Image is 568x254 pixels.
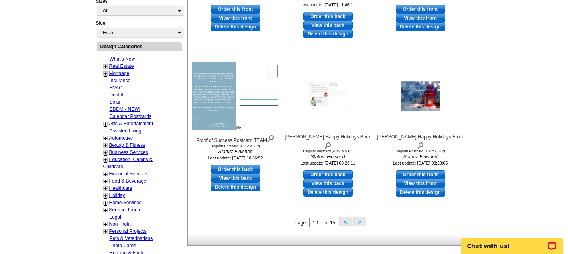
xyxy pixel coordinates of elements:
a: Food & Beverage [109,178,146,184]
a: + [104,185,107,192]
a: + [104,157,107,163]
a: Delete this design [303,188,353,197]
a: Keep-in-Touch [109,207,140,213]
a: View this back [303,21,353,30]
a: + [104,200,107,206]
a: use this design [211,165,260,174]
a: use this design [303,12,353,21]
div: Regular Postcard (4.25" x 5.6") [192,144,279,148]
a: + [104,150,107,156]
a: Arts & Entertainment [109,121,153,126]
i: Status: Finished [192,148,279,155]
img: view design details [417,140,424,149]
a: Healthcare [109,185,132,191]
a: + [104,71,107,77]
a: + [104,178,107,185]
a: use this design [396,170,445,179]
a: View this front [396,14,445,22]
img: Nicole Happy Holidays Back [308,81,348,112]
small: Last update: [DATE] 10:36:52 [208,156,263,160]
a: Delete this design [211,22,260,31]
div: Regular Postcard (4.25" x 5.6") [284,149,372,153]
a: Mortgage [109,71,130,76]
a: Financial Services [109,171,148,177]
a: Business Services [109,150,148,155]
a: Personal Projects [109,228,147,234]
div: Design Categories [97,43,182,50]
a: EDDM - NEW! [110,106,140,112]
a: + [104,135,107,142]
a: + [104,228,107,235]
img: view design details [324,140,332,149]
a: Solar [110,99,121,105]
a: Holiday [109,193,125,198]
a: use this design [396,5,445,14]
a: Pets & Veterinarians [110,236,153,241]
a: + [104,171,107,177]
a: Delete this design [303,30,353,38]
small: Last update: [DATE] 08:23:11 [301,161,356,165]
a: + [104,142,107,149]
small: Last update: [DATE] 08:23:05 [393,161,448,165]
button: > [353,217,366,226]
div: [PERSON_NAME] Happy Holidays Back [284,133,372,149]
a: Legal [110,214,121,220]
a: Photo Cards [110,243,136,248]
a: Delete this design [396,22,445,31]
a: Assisted Living [110,128,142,134]
iframe: LiveChat chat widget [456,229,568,254]
a: + [104,193,107,199]
a: use this design [211,5,260,14]
div: Proof of Success Postcard TEAM [192,133,279,144]
a: Non-Profit [109,221,131,227]
span: Page [295,220,306,226]
a: Beauty & Fitness [109,142,145,148]
a: View this front [211,14,260,22]
div: Side: [96,20,182,38]
img: Proof of Success Postcard TEAM [192,62,279,130]
a: Delete this design [211,183,260,191]
a: View this front [396,179,445,188]
img: Nicole Happy Holidays Front [401,81,440,112]
a: Delete this design [396,188,445,197]
a: View this back [211,174,260,183]
a: Home Services [109,200,142,205]
a: Real Estate [109,63,134,69]
small: Last update: [DATE] 11:46:11 [301,2,356,7]
span: of 15 [324,220,335,226]
button: < [339,217,352,226]
div: Regular Postcard (4.25" x 5.6") [377,149,464,153]
a: + [104,221,107,228]
a: View this back [303,179,353,188]
a: Education, Camps & Childcare [103,157,153,169]
a: HVAC [110,85,122,91]
a: use this design [303,170,353,179]
a: Dental [110,92,124,98]
a: What's New [110,56,135,62]
a: + [104,121,107,127]
i: Status: Finished [377,153,464,160]
a: Insurance [110,78,131,83]
div: [PERSON_NAME] Happy Holidays Front [377,133,464,149]
a: Calendar Postcards [110,114,151,119]
a: + [104,207,107,213]
a: Automotive [109,135,133,141]
a: + [104,63,107,70]
i: Status: Finished [284,153,372,160]
img: view design details [267,133,275,142]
